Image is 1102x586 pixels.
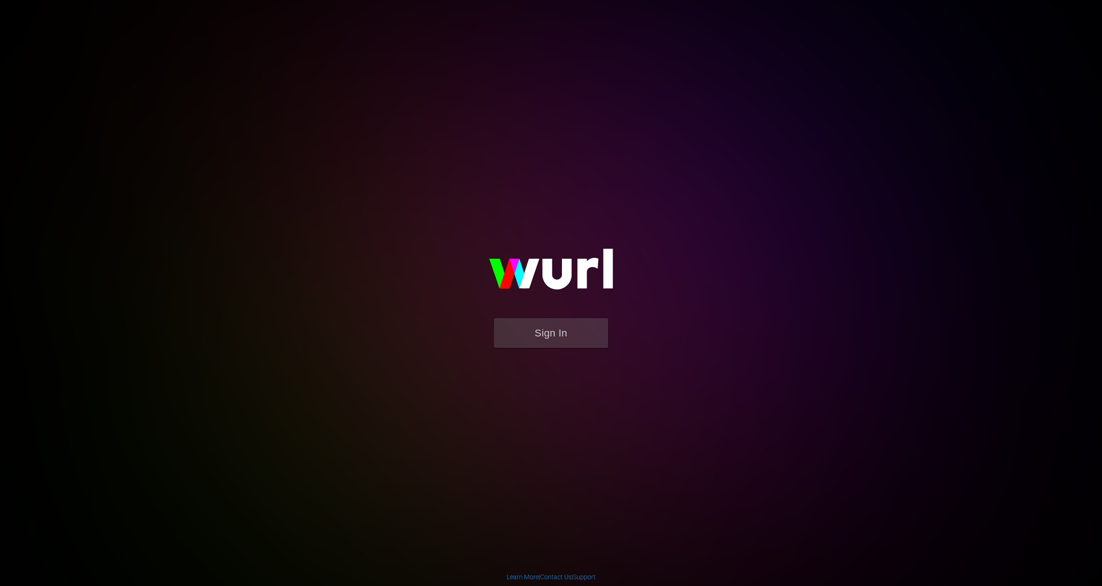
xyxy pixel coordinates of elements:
button: Sign In [494,318,608,348]
img: wurl-logo-on-black-223613ac3d8ba8fe6dc639794a292ebdb59501304c7dfd60c99c58986ef67473.svg [460,229,642,318]
a: Learn More [507,573,539,581]
a: Support [573,573,596,581]
div: | | [507,572,596,581]
a: Contact Us [540,573,572,581]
